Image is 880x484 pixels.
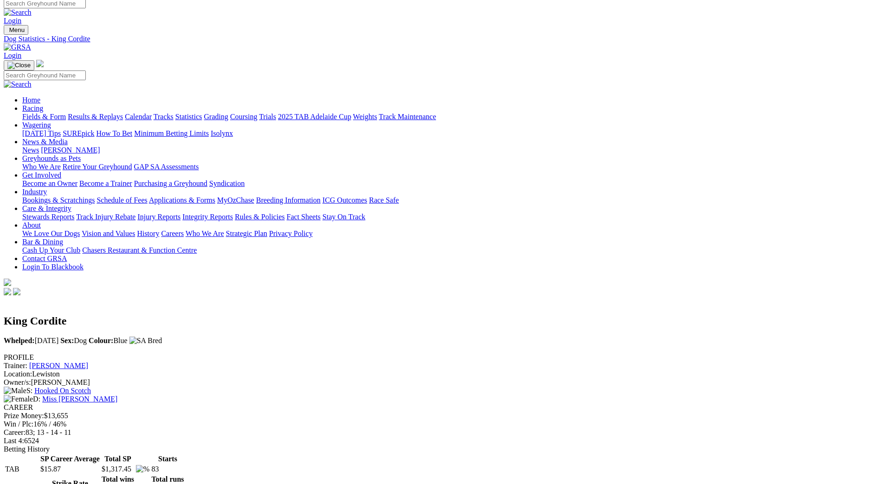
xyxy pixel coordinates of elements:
a: Dog Statistics - King Cordite [4,35,876,43]
input: Search [4,70,86,80]
a: Become an Owner [22,179,77,187]
a: 2025 TAB Adelaide Cup [278,113,351,121]
a: Track Injury Rebate [76,213,135,221]
a: Industry [22,188,47,196]
a: We Love Our Dogs [22,229,80,237]
div: Get Involved [22,179,876,188]
a: Care & Integrity [22,204,71,212]
div: 83; 13 - 14 - 11 [4,428,876,437]
a: Login To Blackbook [22,263,84,271]
a: Who We Are [22,163,61,171]
button: Toggle navigation [4,25,28,35]
a: Results & Replays [68,113,123,121]
a: Breeding Information [256,196,321,204]
a: Track Maintenance [379,113,436,121]
div: $13,655 [4,412,876,420]
a: Calendar [125,113,152,121]
td: 83 [151,465,184,474]
a: Miss [PERSON_NAME] [42,395,117,403]
a: [PERSON_NAME] [29,362,88,369]
th: SP Career Average [40,454,100,464]
a: Careers [161,229,184,237]
td: $15.87 [40,465,100,474]
img: logo-grsa-white.png [36,60,44,67]
a: GAP SA Assessments [134,163,199,171]
a: Coursing [230,113,257,121]
a: Chasers Restaurant & Function Centre [82,246,197,254]
a: Injury Reports [137,213,180,221]
img: twitter.svg [13,288,20,295]
a: Greyhounds as Pets [22,154,81,162]
a: [DATE] Tips [22,129,61,137]
div: About [22,229,876,238]
div: PROFILE [4,353,876,362]
a: Purchasing a Greyhound [134,179,207,187]
a: Isolynx [211,129,233,137]
a: Privacy Policy [269,229,313,237]
a: Integrity Reports [182,213,233,221]
a: Syndication [209,179,244,187]
button: Toggle navigation [4,60,34,70]
img: Male [4,387,26,395]
a: Login [4,51,21,59]
a: Rules & Policies [235,213,285,221]
td: $1,317.45 [101,465,135,474]
img: Search [4,8,32,17]
a: Login [4,17,21,25]
a: News [22,146,39,154]
a: Contact GRSA [22,255,67,262]
img: Close [7,62,31,69]
a: Weights [353,113,377,121]
img: facebook.svg [4,288,11,295]
a: Applications & Forms [149,196,215,204]
a: About [22,221,41,229]
a: Race Safe [369,196,398,204]
span: Career: [4,428,26,436]
a: SUREpick [63,129,94,137]
span: Prize Money: [4,412,44,420]
b: Sex: [60,337,74,344]
div: [PERSON_NAME] [4,378,876,387]
td: TAB [5,465,39,474]
th: Total SP [101,454,135,464]
b: Whelped: [4,337,35,344]
div: 16% / 46% [4,420,876,428]
a: Hooked On Scotch [34,387,91,395]
a: How To Bet [96,129,133,137]
a: Schedule of Fees [96,196,147,204]
img: GRSA [4,43,31,51]
span: Trainer: [4,362,27,369]
a: [PERSON_NAME] [41,146,100,154]
a: Fields & Form [22,113,66,121]
div: 6524 [4,437,876,445]
img: Female [4,395,33,403]
a: ICG Outcomes [322,196,367,204]
div: Betting History [4,445,876,453]
img: logo-grsa-white.png [4,279,11,286]
a: Wagering [22,121,51,129]
a: Racing [22,104,43,112]
div: CAREER [4,403,876,412]
a: Minimum Betting Limits [134,129,209,137]
a: Fact Sheets [287,213,321,221]
span: Location: [4,370,32,378]
div: News & Media [22,146,876,154]
img: SA Bred [129,337,162,345]
a: Home [22,96,40,104]
img: Search [4,80,32,89]
div: Racing [22,113,876,121]
th: Starts [151,454,184,464]
a: Strategic Plan [226,229,267,237]
span: [DATE] [4,337,58,344]
a: Cash Up Your Club [22,246,80,254]
h2: King Cordite [4,315,876,327]
a: Vision and Values [82,229,135,237]
a: Tracks [154,113,173,121]
span: Blue [89,337,128,344]
span: Win / Plc: [4,420,33,428]
a: Bookings & Scratchings [22,196,95,204]
a: Retire Your Greyhound [63,163,132,171]
a: Get Involved [22,171,61,179]
div: Bar & Dining [22,246,876,255]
